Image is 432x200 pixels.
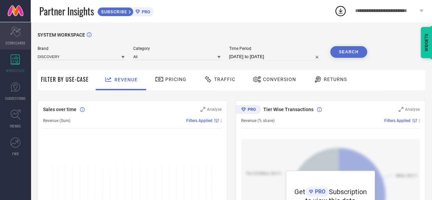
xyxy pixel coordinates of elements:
[330,46,367,58] button: Search
[165,77,186,82] span: Pricing
[114,77,138,82] span: Revenue
[313,188,325,195] span: PRO
[324,77,347,82] span: Returns
[221,118,222,123] span: |
[12,151,19,156] span: FWD
[140,9,150,14] span: PRO
[39,4,94,18] span: Partner Insights
[6,68,25,73] span: WORKSPACE
[133,46,220,51] span: Category
[186,118,212,123] span: Filters Applied
[329,188,367,196] span: Subscription
[97,5,154,16] a: SUBSCRIBEPRO
[405,107,420,112] span: Analyse
[207,107,222,112] span: Analyse
[419,118,420,123] span: |
[384,118,410,123] span: Filters Applied
[399,107,403,112] svg: Zoom
[98,9,129,14] span: SUBSCRIBE
[334,5,347,17] div: Open download list
[43,118,70,123] span: Revenue (Sum)
[263,107,313,112] span: Tier Wise Transactions
[294,188,305,196] span: Get
[38,46,125,51] span: Brand
[214,77,235,82] span: Traffic
[5,40,26,45] span: SCORECARDS
[200,107,205,112] svg: Zoom
[236,105,261,115] div: Premium
[263,77,296,82] span: Conversion
[41,75,89,83] span: Filter By Use-Case
[241,118,275,123] span: Revenue (% share)
[10,123,21,129] span: TRENDS
[229,46,322,51] span: Time Period
[5,96,26,101] span: SUGGESTIONS
[38,32,85,38] span: SYSTEM WORKSPACE
[43,107,76,112] span: Sales over time
[229,53,322,61] input: Select time period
